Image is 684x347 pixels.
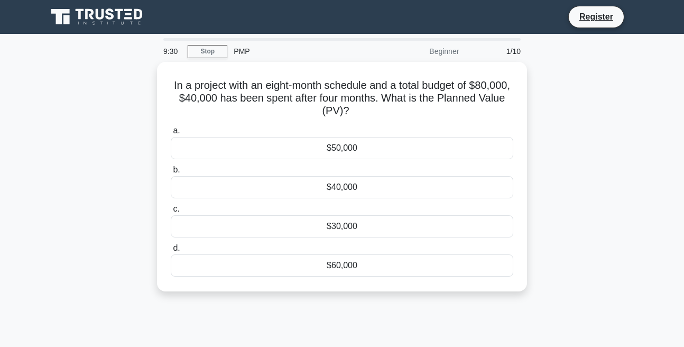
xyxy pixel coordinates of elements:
[171,137,513,159] div: $50,000
[173,243,180,252] span: d.
[173,165,180,174] span: b.
[373,41,465,62] div: Beginner
[171,254,513,277] div: $60,000
[227,41,373,62] div: PMP
[573,10,620,23] a: Register
[170,79,514,118] h5: In a project with an eight-month schedule and a total budget of $80,000, $40,000 has been spent a...
[171,176,513,198] div: $40,000
[173,204,179,213] span: c.
[173,126,180,135] span: a.
[157,41,188,62] div: 9:30
[171,215,513,238] div: $30,000
[465,41,527,62] div: 1/10
[188,45,227,58] a: Stop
